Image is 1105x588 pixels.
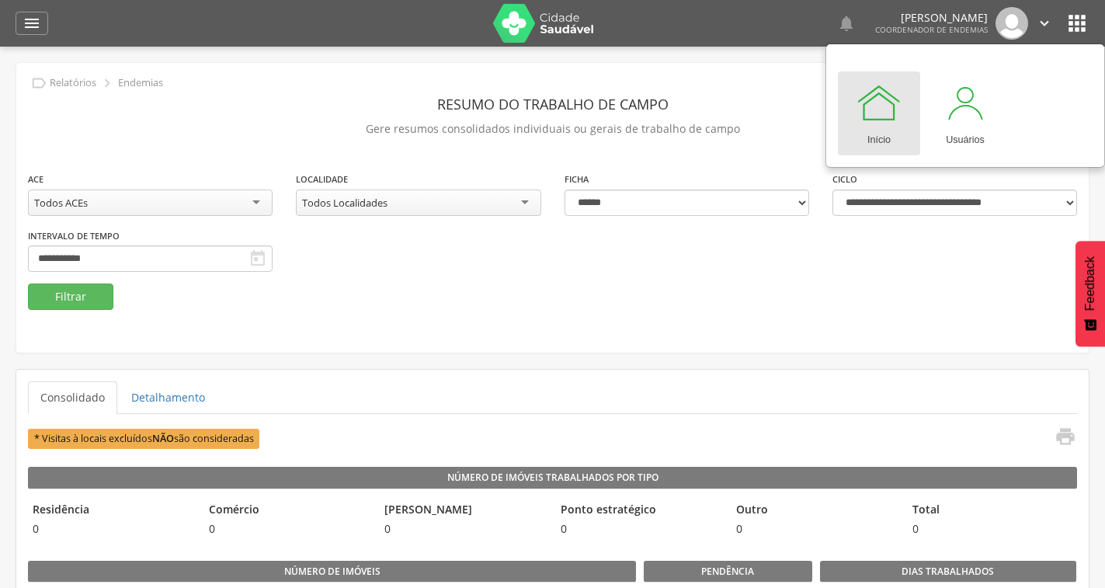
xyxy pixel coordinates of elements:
[248,249,267,268] i: 
[1045,426,1076,451] a: 
[1083,256,1097,311] span: Feedback
[28,173,43,186] label: ACE
[119,381,217,414] a: Detalhamento
[924,71,1006,155] a: Usuários
[908,502,1076,520] legend: Total
[1036,7,1053,40] a: 
[1055,426,1076,447] i: 
[99,75,116,92] i: 
[28,90,1077,118] header: Resumo do Trabalho de Campo
[28,561,636,583] legend: Número de imóveis
[16,12,48,35] a: 
[644,561,812,583] legend: Pendência
[28,521,196,537] span: 0
[28,118,1077,140] p: Gere resumos consolidados individuais ou gerais de trabalho de campo
[296,173,348,186] label: Localidade
[118,77,163,89] p: Endemias
[875,12,988,23] p: [PERSON_NAME]
[875,24,988,35] span: Coordenador de Endemias
[28,381,117,414] a: Consolidado
[556,521,725,537] span: 0
[23,14,41,33] i: 
[28,502,196,520] legend: Residência
[837,14,856,33] i: 
[50,77,96,89] p: Relatórios
[380,521,548,537] span: 0
[28,429,259,448] span: * Visitas à locais excluídos são consideradas
[28,230,120,242] label: Intervalo de Tempo
[28,284,113,310] button: Filtrar
[34,196,88,210] div: Todos ACEs
[908,521,1076,537] span: 0
[731,502,900,520] legend: Outro
[1036,15,1053,32] i: 
[30,75,47,92] i: 
[1075,241,1105,346] button: Feedback - Mostrar pesquisa
[152,432,174,445] b: NÃO
[556,502,725,520] legend: Ponto estratégico
[204,502,373,520] legend: Comércio
[832,173,857,186] label: Ciclo
[820,561,1076,583] legend: Dias Trabalhados
[204,521,373,537] span: 0
[565,173,589,186] label: Ficha
[731,521,900,537] span: 0
[28,467,1077,489] legend: Número de Imóveis Trabalhados por Tipo
[1065,11,1089,36] i: 
[302,196,387,210] div: Todos Localidades
[380,502,548,520] legend: [PERSON_NAME]
[837,7,856,40] a: 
